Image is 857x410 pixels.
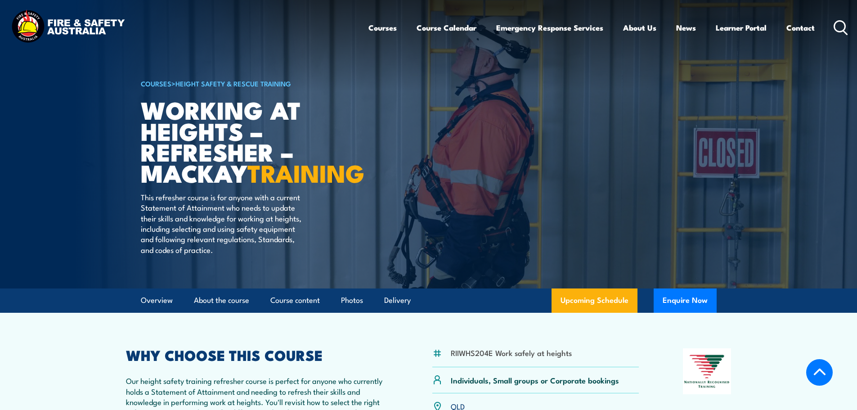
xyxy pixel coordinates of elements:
li: RIIWHS204E Work safely at heights [451,347,572,358]
a: Photos [341,288,363,312]
a: Emergency Response Services [496,16,603,40]
h6: > [141,78,363,89]
button: Enquire Now [654,288,717,313]
a: News [676,16,696,40]
strong: TRAINING [247,153,364,191]
a: About the course [194,288,249,312]
img: Nationally Recognised Training logo. [683,348,731,394]
a: About Us [623,16,656,40]
a: Delivery [384,288,411,312]
a: Upcoming Schedule [552,288,637,313]
h1: Working at heights – refresher – Mackay [141,99,363,183]
p: This refresher course is for anyone with a current Statement of Attainment who needs to update th... [141,192,305,255]
a: Height Safety & Rescue Training [175,78,291,88]
a: Course content [270,288,320,312]
a: Overview [141,288,173,312]
p: Individuals, Small groups or Corporate bookings [451,375,619,385]
a: COURSES [141,78,171,88]
a: Learner Portal [716,16,767,40]
a: Course Calendar [417,16,476,40]
h2: WHY CHOOSE THIS COURSE [126,348,389,361]
a: Courses [368,16,397,40]
a: Contact [786,16,815,40]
